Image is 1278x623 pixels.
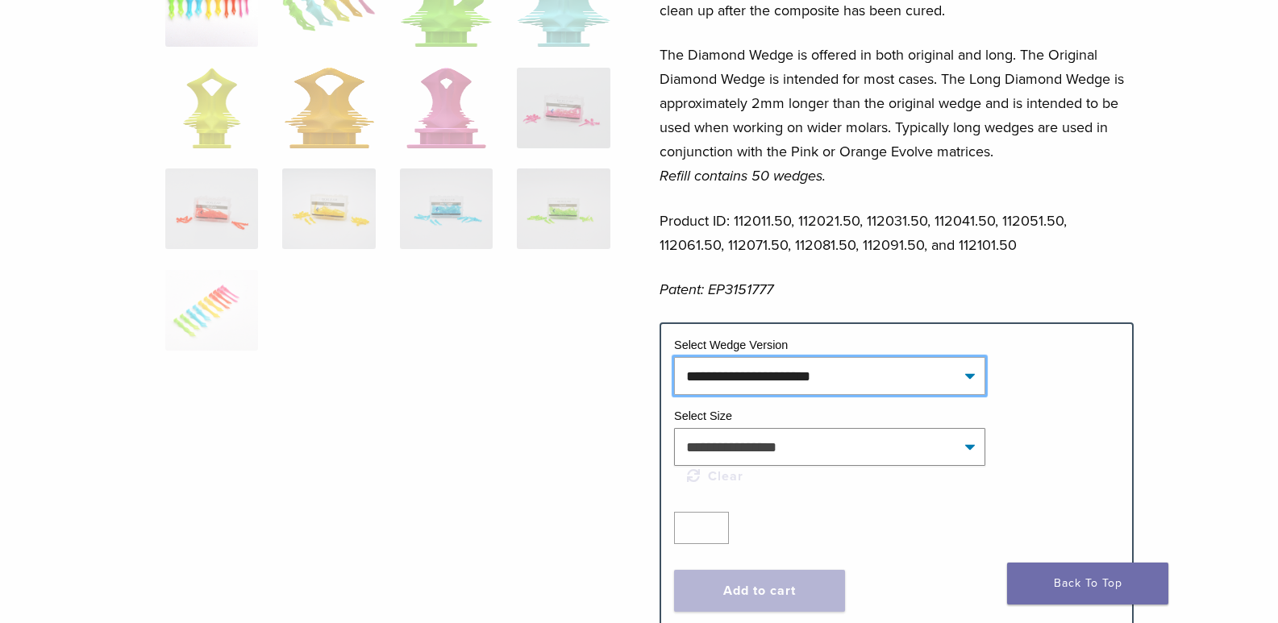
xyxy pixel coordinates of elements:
[674,338,788,351] label: Select Wedge Version
[687,468,743,484] a: Clear
[165,270,258,351] img: Diamond Wedge and Long Diamond Wedge - Image 13
[406,68,486,148] img: Diamond Wedge and Long Diamond Wedge - Image 7
[674,570,845,612] button: Add to cart
[183,68,241,148] img: Diamond Wedge and Long Diamond Wedge - Image 5
[165,168,258,249] img: Diamond Wedge and Long Diamond Wedge - Image 9
[285,68,374,148] img: Diamond Wedge and Long Diamond Wedge - Image 6
[1007,563,1168,604] a: Back To Top
[660,280,773,298] em: Patent: EP3151777
[400,168,493,249] img: Diamond Wedge and Long Diamond Wedge - Image 11
[674,409,732,422] label: Select Size
[660,43,1134,188] p: The Diamond Wedge is offered in both original and long. The Original Diamond Wedge is intended fo...
[517,168,610,249] img: Diamond Wedge and Long Diamond Wedge - Image 12
[660,167,826,185] em: Refill contains 50 wedges.
[517,68,610,148] img: Diamond Wedge and Long Diamond Wedge - Image 8
[282,168,375,249] img: Diamond Wedge and Long Diamond Wedge - Image 10
[660,209,1134,257] p: Product ID: 112011.50, 112021.50, 112031.50, 112041.50, 112051.50, 112061.50, 112071.50, 112081.5...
